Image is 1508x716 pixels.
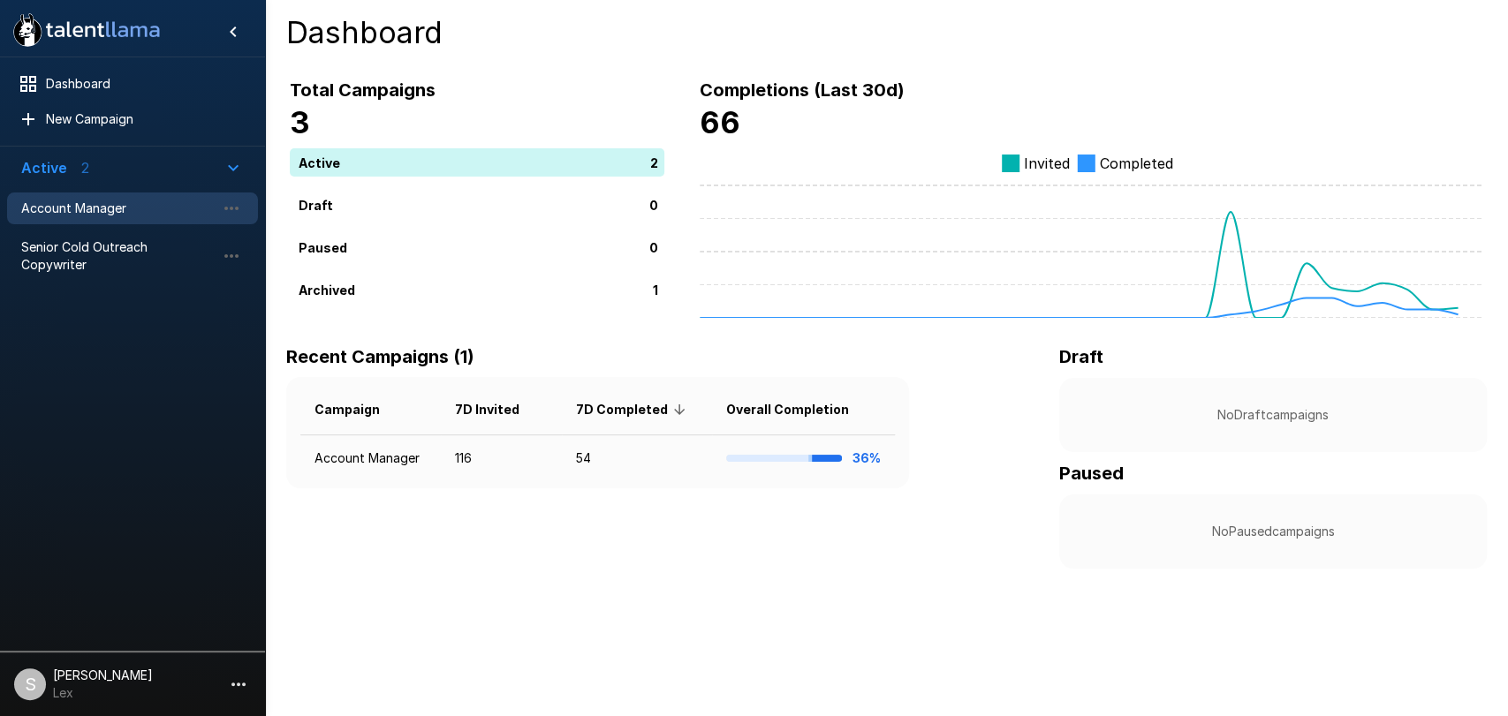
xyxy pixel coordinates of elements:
[1087,523,1459,540] p: No Paused campaigns
[441,435,563,482] td: 116
[853,450,881,465] b: 36%
[726,399,872,420] span: Overall Completion
[1087,406,1459,424] p: No Draft campaigns
[1059,463,1124,484] b: Paused
[314,399,403,420] span: Campaign
[290,104,310,140] b: 3
[286,14,1487,51] h4: Dashboard
[290,79,436,101] b: Total Campaigns
[700,104,740,140] b: 66
[1059,346,1103,367] b: Draft
[286,346,474,367] b: Recent Campaigns (1)
[576,399,691,420] span: 7D Completed
[649,195,658,214] p: 0
[300,435,441,482] td: Account Manager
[653,280,658,298] p: 1
[455,399,542,420] span: 7D Invited
[562,435,712,482] td: 54
[700,79,905,101] b: Completions (Last 30d)
[650,153,658,171] p: 2
[649,237,658,256] p: 0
